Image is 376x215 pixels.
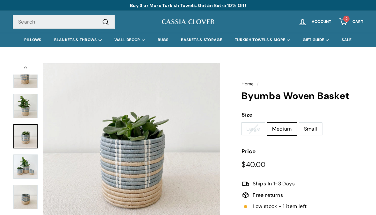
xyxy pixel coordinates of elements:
span: Ships In 1-3 Days [253,180,295,188]
span: Cart [352,20,363,24]
summary: TURKISH TOWELS & MORE [228,33,296,47]
img: Byumba Woven Basket [13,154,38,179]
img: Byumba Woven Basket [13,94,38,118]
label: Medium [267,123,296,135]
a: RUGS [151,33,175,47]
label: Large [242,123,265,135]
img: Byumba Woven Basket [13,64,38,88]
a: BASKETS & STORAGE [175,33,228,47]
a: Buy 3 or More Turkish Towels, Get an Extra 10% Off! [130,3,246,8]
summary: WALL DECOR [108,33,151,47]
a: Cart [335,12,367,31]
input: Search [13,15,115,29]
a: PILLOWS [18,33,47,47]
span: / [255,81,260,87]
a: SALE [335,33,358,47]
span: 2 [345,16,348,21]
summary: GIFT GUIDE [296,33,335,47]
span: Low stock - 1 item left [253,202,307,211]
label: Size [242,111,363,119]
a: Account [294,12,335,31]
span: $40.00 [242,160,265,169]
button: Previous [13,63,38,75]
summary: BLANKETS & THROWS [48,33,108,47]
a: Byumba Woven Basket [13,124,38,148]
span: Account [312,20,331,24]
img: Byumba Woven Basket [13,185,38,209]
span: Free returns [253,191,283,199]
label: Price [242,147,363,156]
a: Home [242,81,254,87]
h1: Byumba Woven Basket [242,91,363,101]
label: Small [299,123,322,135]
nav: breadcrumbs [242,81,363,88]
